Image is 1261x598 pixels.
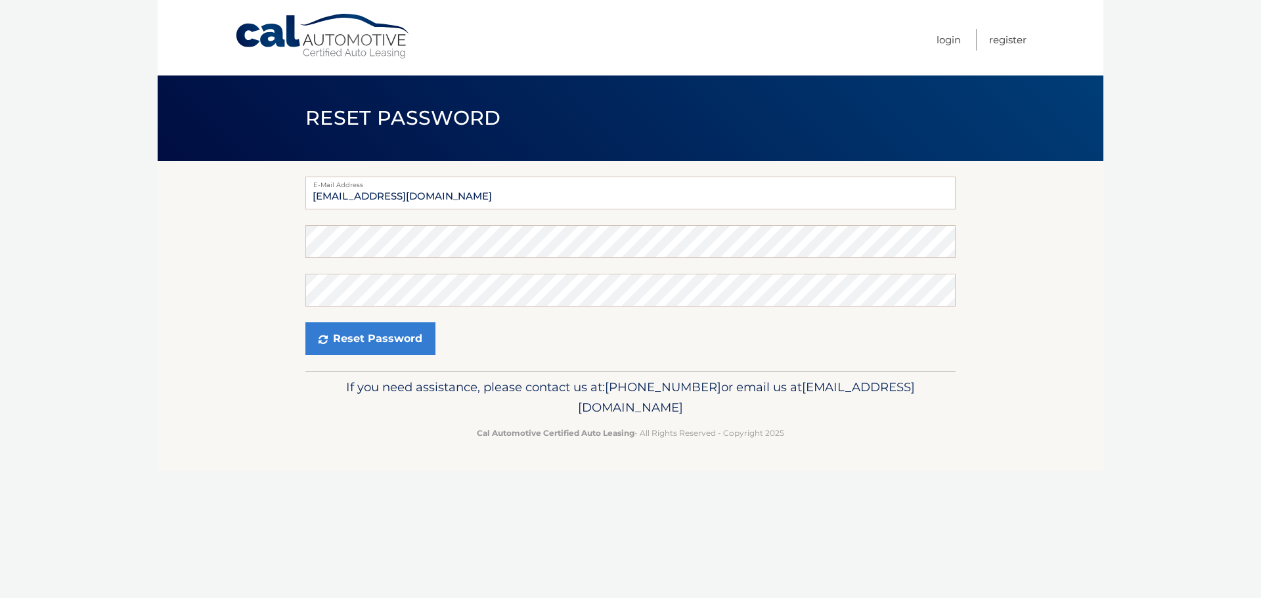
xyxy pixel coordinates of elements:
[305,177,956,209] input: E-mail Address
[305,322,435,355] button: Reset Password
[937,29,961,51] a: Login
[477,428,634,438] strong: Cal Automotive Certified Auto Leasing
[305,106,500,130] span: Reset Password
[989,29,1027,51] a: Register
[314,377,947,419] p: If you need assistance, please contact us at: or email us at
[605,379,721,395] span: [PHONE_NUMBER]
[305,177,956,187] label: E-Mail Address
[314,426,947,440] p: - All Rights Reserved - Copyright 2025
[234,13,412,60] a: Cal Automotive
